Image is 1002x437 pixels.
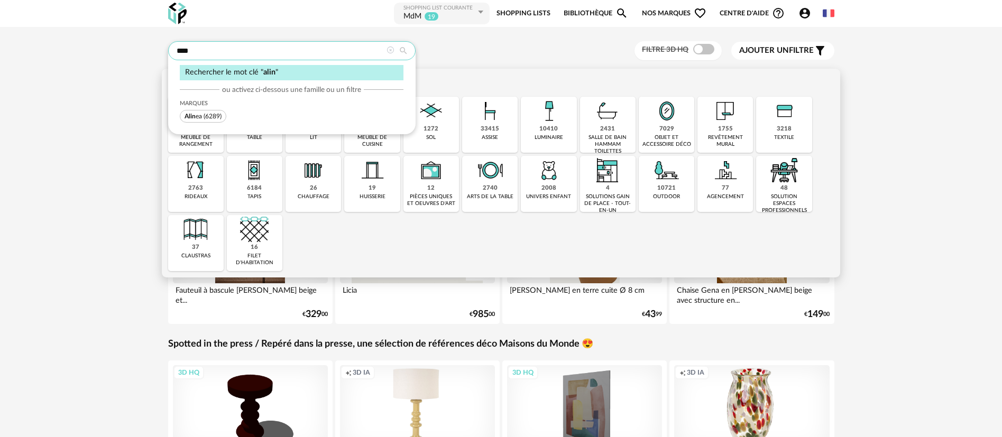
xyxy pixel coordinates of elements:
[774,134,794,141] div: textile
[674,283,830,304] div: Chaise Gena en [PERSON_NAME] beige avec structure en...
[306,311,321,318] span: 329
[770,156,798,184] img: espace-de-travail.png
[642,134,691,148] div: objet et accessoire déco
[180,65,403,80] div: Rechercher le mot clé " "
[652,156,681,184] img: Outdoor.png
[185,113,196,119] span: Alin
[407,193,456,207] div: pièces uniques et oeuvres d'art
[739,47,789,54] span: Ajouter un
[642,311,662,318] div: € 99
[535,97,563,125] img: Luminaire.png
[652,97,681,125] img: Miroir.png
[657,184,676,192] div: 10721
[185,193,207,200] div: rideaux
[541,184,556,192] div: 2008
[720,7,785,20] span: Centre d'aideHelp Circle Outline icon
[181,253,210,259] div: claustras
[403,5,475,12] div: Shopping List courante
[804,311,830,318] div: € 00
[770,97,798,125] img: Textile.png
[188,184,203,192] div: 2763
[687,368,704,377] span: 3D IA
[711,97,740,125] img: Papier%20peint.png
[302,311,328,318] div: € 00
[476,156,504,184] img: ArtTable.png
[483,184,498,192] div: 2740
[251,244,258,252] div: 16
[642,46,688,53] span: Filtre 3D HQ
[403,12,421,22] div: MdM
[701,134,750,148] div: revêtement mural
[593,156,622,184] img: ToutEnUn.png
[310,134,317,141] div: lit
[263,68,275,76] span: alin
[679,368,686,377] span: Creation icon
[298,193,329,200] div: chauffage
[181,156,210,184] img: Rideaux.png
[180,100,403,107] div: Marques
[168,3,187,24] img: OXP
[759,193,808,214] div: solution espaces professionnels
[168,338,593,350] a: Spotted in the press / Repéré dans la presse, une sélection de références déco Maisons du Monde 😍
[507,283,663,304] div: [PERSON_NAME] en terre cuite Ø 8 cm
[772,7,785,20] span: Help Circle Outline icon
[358,156,387,184] img: Huiserie.png
[482,134,498,141] div: assise
[470,311,495,318] div: € 00
[426,134,436,141] div: sol
[310,184,317,192] div: 26
[417,97,445,125] img: Sol.png
[345,368,352,377] span: Creation icon
[722,184,729,192] div: 77
[173,366,204,379] div: 3D HQ
[353,368,370,377] span: 3D IA
[181,215,210,244] img: Cloison.png
[247,134,262,141] div: table
[481,125,499,133] div: 33415
[222,85,361,95] span: ou activez ci-dessous une famille ou un filtre
[780,184,788,192] div: 48
[299,156,328,184] img: Radiateur.png
[473,311,489,318] span: 985
[600,125,615,133] div: 2431
[731,42,834,60] button: Ajouter unfiltre Filter icon
[192,244,199,252] div: 37
[240,156,269,184] img: Tapis.png
[694,7,706,20] span: Heart Outline icon
[718,125,733,133] div: 1755
[606,184,610,192] div: 4
[240,215,269,244] img: filet.png
[615,7,628,20] span: Magnify icon
[535,134,563,141] div: luminaire
[424,125,438,133] div: 1272
[539,125,558,133] div: 10410
[526,193,571,200] div: univers enfant
[593,97,622,125] img: Salle%20de%20bain.png
[535,156,563,184] img: UniversEnfant.png
[171,134,220,148] div: meuble de rangement
[823,7,834,19] img: fr
[427,184,435,192] div: 12
[497,2,550,25] a: Shopping Lists
[777,125,792,133] div: 3218
[360,193,385,200] div: huisserie
[798,7,811,20] span: Account Circle icon
[711,156,740,184] img: Agencement.png
[642,2,706,25] span: Nos marques
[424,12,439,21] sup: 19
[417,156,445,184] img: UniqueOeuvre.png
[347,134,397,148] div: meuble de cuisine
[583,134,632,155] div: salle de bain hammam toilettes
[645,311,656,318] span: 43
[583,193,632,214] div: solutions gain de place - tout-en-un
[659,125,674,133] div: 7029
[369,184,376,192] div: 19
[807,311,823,318] span: 149
[467,193,513,200] div: arts de la table
[476,97,504,125] img: Assise.png
[185,113,202,119] span: ea
[564,2,628,25] a: BibliothèqueMagnify icon
[798,7,816,20] span: Account Circle icon
[247,184,262,192] div: 6184
[814,44,826,57] span: Filter icon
